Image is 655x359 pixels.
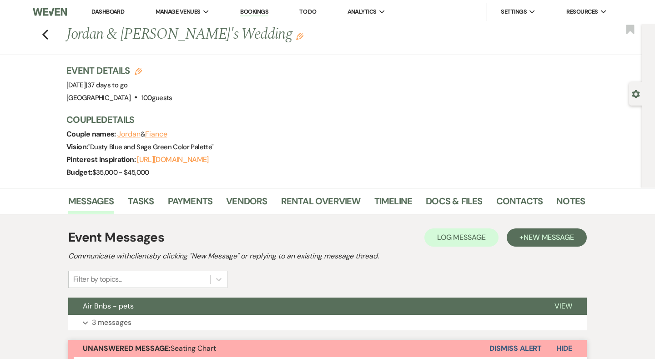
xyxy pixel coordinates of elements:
button: View [540,298,587,315]
h1: Jordan & [PERSON_NAME]'s Wedding [66,24,474,46]
button: +New Message [507,228,587,247]
button: Air Bnbs - pets [68,298,540,315]
span: View [554,301,572,311]
span: Resources [566,7,598,16]
span: & [117,130,167,139]
button: Edit [296,32,303,40]
h1: Event Messages [68,228,164,247]
span: [GEOGRAPHIC_DATA] [66,93,131,102]
a: [URL][DOMAIN_NAME] [137,155,208,164]
a: Payments [168,194,213,214]
span: New Message [524,233,574,242]
a: Messages [68,194,114,214]
a: Vendors [226,194,267,214]
a: Bookings [240,8,268,16]
h3: Couple Details [66,113,576,126]
span: [DATE] [66,81,127,90]
span: Log Message [437,233,486,242]
span: Air Bnbs - pets [83,301,134,311]
a: Notes [556,194,585,214]
button: Fiance [145,131,167,138]
button: Hide [542,340,587,357]
button: Jordan [117,131,141,138]
span: Manage Venues [156,7,201,16]
span: $35,000 - $45,000 [92,168,149,177]
a: To Do [299,8,316,15]
span: " Dusty Blue and Sage Green Color Palette " [88,142,214,152]
span: Seating Chart [83,344,216,353]
span: 100 guests [141,93,172,102]
button: Dismiss Alert [489,340,542,357]
span: Pinterest Inspiration: [66,155,137,164]
span: 37 days to go [87,81,128,90]
a: Rental Overview [281,194,361,214]
button: Unanswered Message:Seating Chart [68,340,489,357]
a: Contacts [496,194,543,214]
button: Log Message [424,228,499,247]
button: Open lead details [632,89,640,98]
span: | [86,81,127,90]
a: Dashboard [91,8,124,15]
p: 3 messages [92,317,131,329]
span: Vision: [66,142,88,152]
a: Docs & Files [426,194,482,214]
span: Settings [501,7,527,16]
img: Weven Logo [33,2,67,21]
span: Analytics [348,7,377,16]
div: Filter by topics... [73,274,122,285]
strong: Unanswered Message: [83,344,171,353]
span: Couple names: [66,129,117,139]
a: Timeline [374,194,413,214]
span: Budget: [66,167,92,177]
a: Tasks [128,194,154,214]
h3: Event Details [66,64,172,77]
h2: Communicate with clients by clicking "New Message" or replying to an existing message thread. [68,251,587,262]
span: Hide [556,344,572,353]
button: 3 messages [68,315,587,330]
